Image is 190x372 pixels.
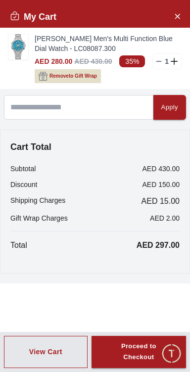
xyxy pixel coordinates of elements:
[161,102,178,113] div: Apply
[4,336,88,369] button: View Cart
[10,164,36,174] p: Subtotal
[10,239,27,251] p: Total
[153,95,186,120] button: Apply
[137,239,180,251] p: AED 297.00
[10,10,56,24] h2: My Cart
[119,55,145,67] span: 35%
[142,164,180,174] p: AED 430.00
[29,347,62,357] div: View Cart
[161,343,183,365] div: Chat Widget
[109,341,168,364] div: Proceed to Checkout
[169,8,185,24] button: Close Account
[10,140,180,154] h4: Cart Total
[35,69,101,83] button: Removeto Gift Wrap
[142,195,180,207] span: AED 15.00
[35,57,72,65] span: AED 280.00
[92,336,186,369] button: Proceed to Checkout
[142,180,180,189] p: AED 150.00
[8,34,28,59] img: ...
[10,180,37,189] p: Discount
[74,57,112,65] span: AED 430.00
[150,213,180,223] p: AED 2.00
[35,34,182,53] a: [PERSON_NAME] Men's Multi Function Blue Dial Watch - LC08087.300
[10,195,65,207] p: Shipping Charges
[49,71,97,81] span: Remove to Gift Wrap
[163,56,171,66] p: 1
[10,213,68,223] p: Gift Wrap Charges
